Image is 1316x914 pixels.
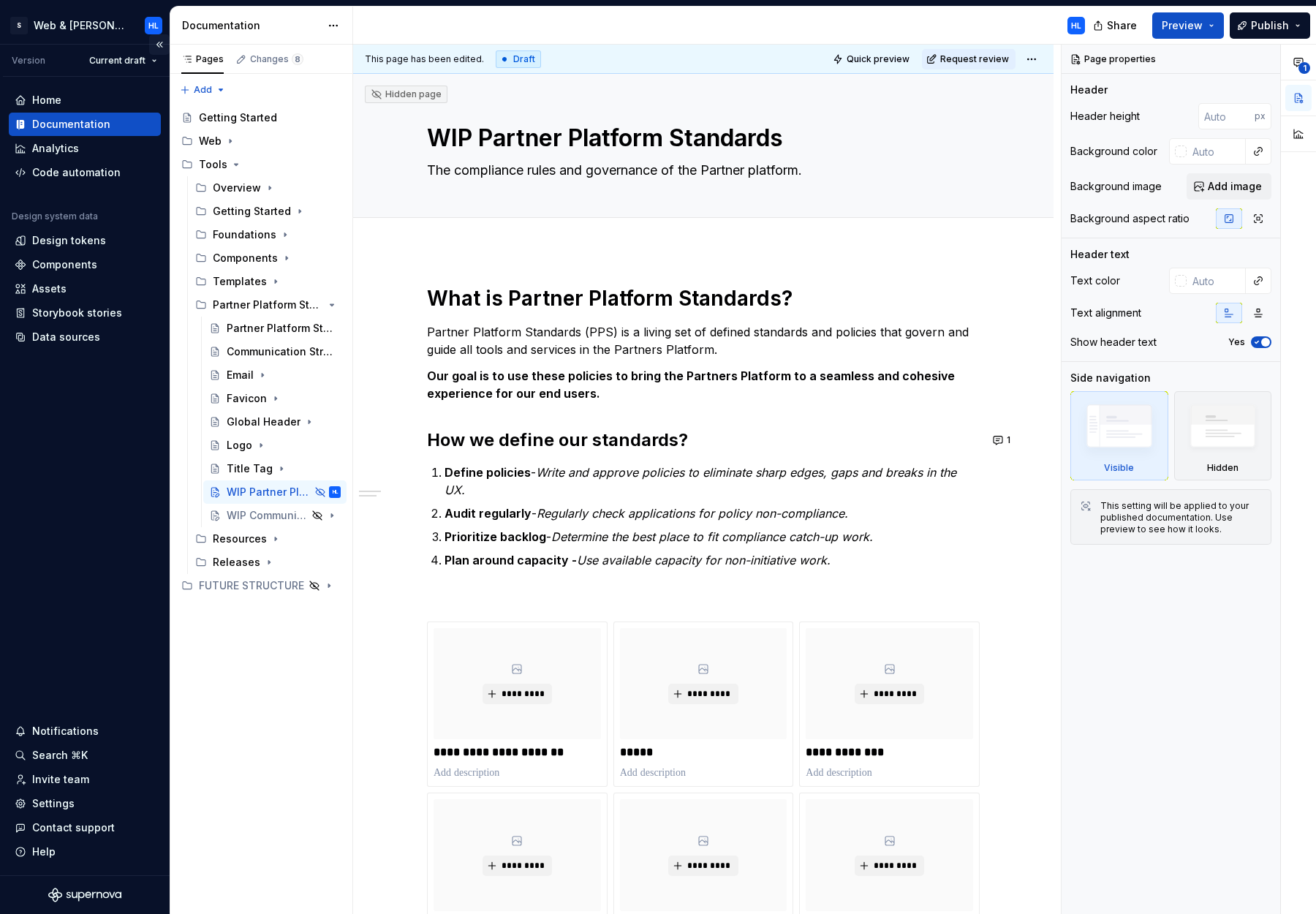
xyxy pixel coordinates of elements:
[445,505,980,522] p: -
[213,532,267,546] div: Resources
[213,298,323,312] div: Partner Platform Standards
[9,229,161,252] a: Design tokens
[213,181,261,195] div: Overview
[32,306,122,320] div: Storybook stories
[1070,371,1151,385] div: Side navigation
[227,368,254,382] div: Email
[199,157,227,172] div: Tools
[445,529,546,544] strong: Prioritize backlog
[1251,18,1289,33] span: Publish
[371,88,442,100] div: Hidden page
[9,253,161,276] a: Components
[32,845,56,859] div: Help
[12,211,98,222] div: Design system data
[182,18,320,33] div: Documentation
[1152,12,1224,39] button: Preview
[203,457,347,480] a: Title Tag
[48,888,121,902] svg: Supernova Logo
[199,110,277,125] div: Getting Started
[32,772,89,787] div: Invite team
[32,233,106,248] div: Design tokens
[189,200,347,223] div: Getting Started
[227,485,310,499] div: WIP Partner Platform Standards
[213,204,291,219] div: Getting Started
[175,80,230,100] button: Add
[213,251,278,265] div: Components
[32,257,97,272] div: Components
[427,369,958,401] strong: Our goal is to use these policies to bring the Partners Platform to a seamless and cohesive exper...
[148,20,159,31] div: HL
[32,117,110,132] div: Documentation
[9,816,161,839] button: Contact support
[445,465,531,480] strong: Define policies
[496,50,541,68] div: Draft
[189,551,347,574] div: Releases
[199,134,222,148] div: Web
[194,84,212,96] span: Add
[1070,144,1157,159] div: Background color
[9,792,161,815] a: Settings
[213,274,267,289] div: Templates
[1255,110,1266,122] p: px
[189,293,347,317] div: Partner Platform Standards
[227,461,273,476] div: Title Tag
[828,49,916,69] button: Quick preview
[1070,211,1190,226] div: Background aspect ratio
[1174,391,1272,480] div: Hidden
[551,529,873,544] em: Determine the best place to fit compliance catch-up work.
[32,165,121,180] div: Code automation
[203,434,347,457] a: Logo
[1104,462,1134,474] div: Visible
[424,159,977,182] textarea: The compliance rules and governance of the Partner platform.
[12,55,45,67] div: Version
[9,88,161,112] a: Home
[427,428,980,452] h2: How we define our standards?
[427,323,980,358] p: Partner Platform Standards (PPS) is a living set of defined standards and policies that govern an...
[189,246,347,270] div: Components
[83,50,164,71] button: Current draft
[181,53,224,65] div: Pages
[203,410,347,434] a: Global Header
[424,121,977,156] textarea: WIP Partner Platform Standards
[32,141,79,156] div: Analytics
[1070,109,1140,124] div: Header height
[9,113,161,136] a: Documentation
[149,34,170,55] button: Collapse sidebar
[427,285,980,311] h1: What is Partner Platform Standards?
[203,480,347,504] a: WIP Partner Platform StandardsHL
[9,744,161,767] button: Search ⌘K
[940,53,1009,65] span: Request review
[9,137,161,160] a: Analytics
[1070,335,1157,350] div: Show header text
[1070,273,1120,288] div: Text color
[32,724,99,739] div: Notifications
[32,330,100,344] div: Data sources
[1207,462,1239,474] div: Hidden
[213,227,276,242] div: Foundations
[1007,434,1010,446] span: 1
[1198,103,1255,129] input: Auto
[292,53,303,65] span: 8
[9,720,161,743] button: Notifications
[32,93,61,107] div: Home
[445,464,980,499] p: -
[227,344,338,359] div: Communication Strategy
[34,18,127,33] div: Web & [PERSON_NAME] Systems
[175,153,347,176] div: Tools
[365,53,484,65] span: This page has been edited.
[1107,18,1137,33] span: Share
[1070,179,1162,194] div: Background image
[227,415,300,429] div: Global Header
[203,387,347,410] a: Favicon
[1086,12,1146,39] button: Share
[445,528,980,545] p: -
[988,430,1017,450] button: 1
[1070,391,1168,480] div: Visible
[445,506,532,521] strong: Audit regularly
[175,574,347,597] div: FUTURE STRUCTURE
[203,317,347,340] a: Partner Platform Standards
[32,748,88,763] div: Search ⌘K
[847,53,910,65] span: Quick preview
[10,17,28,34] div: S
